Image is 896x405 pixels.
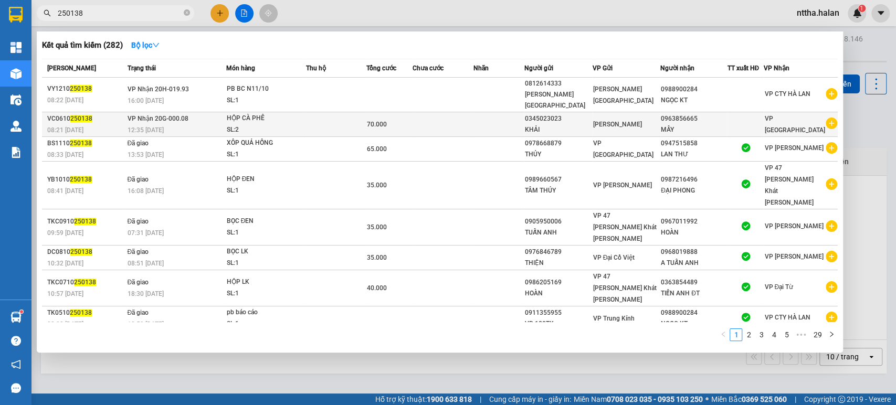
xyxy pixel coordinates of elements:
[128,97,164,104] span: 16:00 [DATE]
[593,315,634,322] span: VP Trung Kính
[593,140,653,158] span: VP [GEOGRAPHIC_DATA]
[227,216,305,227] div: BỌC ĐEN
[367,254,387,261] span: 35.000
[825,328,838,341] li: Next Page
[47,151,83,158] span: 08:33 [DATE]
[730,328,742,341] li: 1
[525,307,592,318] div: 0911355955
[152,41,160,49] span: down
[592,65,612,72] span: VP Gửi
[227,174,305,185] div: HỘP ĐEN
[826,220,837,232] span: plus-circle
[661,84,726,95] div: 0988900284
[227,137,305,149] div: XÔP QUẢ HỒNG
[727,65,759,72] span: TT xuất HĐ
[661,288,726,299] div: TIẾN ANH ĐT
[42,40,123,51] h3: Kết quả tìm kiếm ( 282 )
[793,328,809,341] span: •••
[525,227,592,238] div: TUẤN ANH
[661,277,726,288] div: 0363854489
[525,318,592,329] div: VP 180TK
[768,329,779,340] a: 4
[11,383,21,393] span: message
[525,78,592,89] div: 0812614333
[826,118,837,129] span: plus-circle
[128,309,149,316] span: Đã giao
[810,329,825,340] a: 29
[47,187,83,195] span: 08:41 [DATE]
[793,328,809,341] li: Next 5 Pages
[525,185,592,196] div: TÂM THÚY
[593,182,651,189] span: VP [PERSON_NAME]
[47,307,124,318] div: TK0510
[47,247,124,258] div: DC0810
[131,41,160,49] strong: Bộ lọc
[661,138,726,149] div: 0947515858
[661,174,726,185] div: 0987216496
[825,328,838,341] button: right
[717,328,730,341] button: left
[70,309,92,316] span: 250138
[128,218,149,225] span: Đã giao
[525,288,592,299] div: HOÀN
[661,124,726,135] div: MÂY
[764,283,793,291] span: VP Đại Từ
[366,65,396,72] span: Tổng cước
[525,277,592,288] div: 0986205169
[10,147,22,158] img: solution-icon
[764,314,810,321] span: VP CTY HÀ LAN
[227,95,305,106] div: SL: 1
[661,113,726,124] div: 0963856665
[743,329,754,340] a: 2
[184,8,190,18] span: close-circle
[47,290,83,297] span: 10:57 [DATE]
[525,124,592,135] div: KHẢI
[826,281,837,293] span: plus-circle
[764,65,789,72] span: VP Nhận
[755,328,767,341] li: 3
[593,86,653,104] span: [PERSON_NAME][GEOGRAPHIC_DATA]
[755,329,767,340] a: 3
[525,113,592,124] div: 0345023023
[47,216,124,227] div: TKC0910
[826,178,837,190] span: plus-circle
[47,174,124,185] div: YB1010
[227,258,305,269] div: SL: 1
[525,89,592,111] div: [PERSON_NAME][GEOGRAPHIC_DATA]
[227,288,305,300] div: SL: 1
[70,176,92,183] span: 250138
[525,258,592,269] div: THIỆN
[226,65,255,72] span: Món hàng
[47,138,124,149] div: BS1110
[227,113,305,124] div: HỘP CÀ PHÊ
[525,149,592,160] div: THỦY
[717,328,730,341] li: Previous Page
[70,248,92,255] span: 250138
[525,138,592,149] div: 0978668879
[661,95,726,106] div: NGỌC KT
[10,94,22,105] img: warehouse-icon
[227,246,305,258] div: BỌC LK
[826,88,837,100] span: plus-circle
[227,149,305,161] div: SL: 1
[74,279,96,286] span: 250138
[826,312,837,323] span: plus-circle
[826,251,837,262] span: plus-circle
[720,331,726,337] span: left
[70,85,92,92] span: 250138
[661,258,726,269] div: A TUẤN ANH
[47,65,96,72] span: [PERSON_NAME]
[20,310,23,313] sup: 1
[128,65,156,72] span: Trạng thái
[661,307,726,318] div: 0988900284
[47,321,83,328] span: 08:03 [DATE]
[826,142,837,154] span: plus-circle
[661,185,726,196] div: ĐẠI PHONG
[47,277,124,288] div: TKC0710
[742,328,755,341] li: 2
[764,144,823,152] span: VP [PERSON_NAME]
[11,336,21,346] span: question-circle
[764,164,813,206] span: VP 47 [PERSON_NAME] Khát [PERSON_NAME]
